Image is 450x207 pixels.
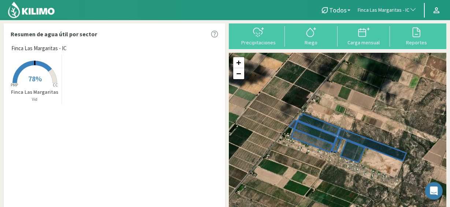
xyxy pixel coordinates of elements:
[11,30,97,38] p: Resumen de agua útil por sector
[233,57,244,68] a: Zoom in
[285,26,338,45] button: Riego
[390,26,443,45] button: Reportes
[8,96,62,103] p: Vid
[287,40,335,45] div: Riego
[329,6,347,14] span: Todos
[235,40,283,45] div: Precipitaciones
[28,74,42,83] span: 78%
[358,7,409,14] span: Finca Las Margaritas - IC
[11,44,67,53] span: Finca Las Margaritas - IC
[354,2,420,18] button: Finca Las Margaritas - IC
[233,68,244,79] a: Zoom out
[425,182,443,200] div: Open Intercom Messenger
[338,26,390,45] button: Carga mensual
[10,83,18,88] tspan: PMP
[392,40,440,45] div: Reportes
[8,88,62,96] p: Finca Las Margaritas
[7,1,55,19] img: Kilimo
[340,40,388,45] div: Carga mensual
[53,83,58,88] tspan: CC
[233,26,285,45] button: Precipitaciones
